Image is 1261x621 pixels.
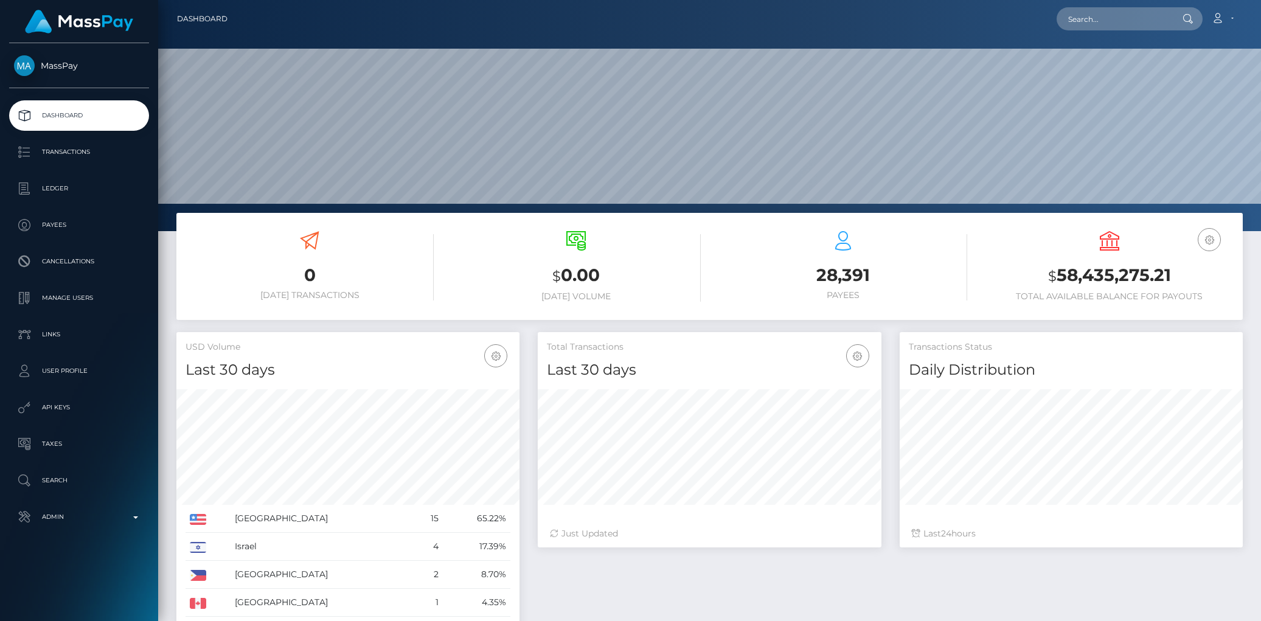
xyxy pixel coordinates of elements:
[941,528,951,539] span: 24
[177,6,228,32] a: Dashboard
[14,508,144,526] p: Admin
[909,359,1234,381] h4: Daily Distribution
[413,533,443,561] td: 4
[9,60,149,71] span: MassPay
[14,362,144,380] p: User Profile
[190,542,206,553] img: IL.png
[1048,268,1057,285] small: $
[25,10,133,33] img: MassPay Logo
[719,290,967,300] h6: Payees
[413,589,443,617] td: 1
[9,283,149,313] a: Manage Users
[9,502,149,532] a: Admin
[190,570,206,581] img: PH.png
[719,263,967,287] h3: 28,391
[443,561,511,589] td: 8.70%
[443,533,511,561] td: 17.39%
[14,106,144,125] p: Dashboard
[9,137,149,167] a: Transactions
[443,505,511,533] td: 65.22%
[190,598,206,609] img: CA.png
[9,246,149,277] a: Cancellations
[547,359,872,381] h4: Last 30 days
[985,263,1234,288] h3: 58,435,275.21
[413,505,443,533] td: 15
[14,435,144,453] p: Taxes
[413,561,443,589] td: 2
[9,210,149,240] a: Payees
[14,179,144,198] p: Ledger
[909,341,1234,353] h5: Transactions Status
[9,429,149,459] a: Taxes
[186,341,510,353] h5: USD Volume
[14,289,144,307] p: Manage Users
[452,263,700,288] h3: 0.00
[1057,7,1171,30] input: Search...
[452,291,700,302] h6: [DATE] Volume
[9,173,149,204] a: Ledger
[550,527,869,540] div: Just Updated
[14,143,144,161] p: Transactions
[9,465,149,496] a: Search
[231,505,413,533] td: [GEOGRAPHIC_DATA]
[14,398,144,417] p: API Keys
[186,290,434,300] h6: [DATE] Transactions
[547,341,872,353] h5: Total Transactions
[912,527,1231,540] div: Last hours
[14,252,144,271] p: Cancellations
[231,589,413,617] td: [GEOGRAPHIC_DATA]
[14,55,35,76] img: MassPay
[9,392,149,423] a: API Keys
[14,216,144,234] p: Payees
[190,514,206,525] img: US.png
[14,325,144,344] p: Links
[231,533,413,561] td: Israel
[186,263,434,287] h3: 0
[231,561,413,589] td: [GEOGRAPHIC_DATA]
[9,356,149,386] a: User Profile
[186,359,510,381] h4: Last 30 days
[552,268,561,285] small: $
[9,319,149,350] a: Links
[985,291,1234,302] h6: Total Available Balance for Payouts
[14,471,144,490] p: Search
[443,589,511,617] td: 4.35%
[9,100,149,131] a: Dashboard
